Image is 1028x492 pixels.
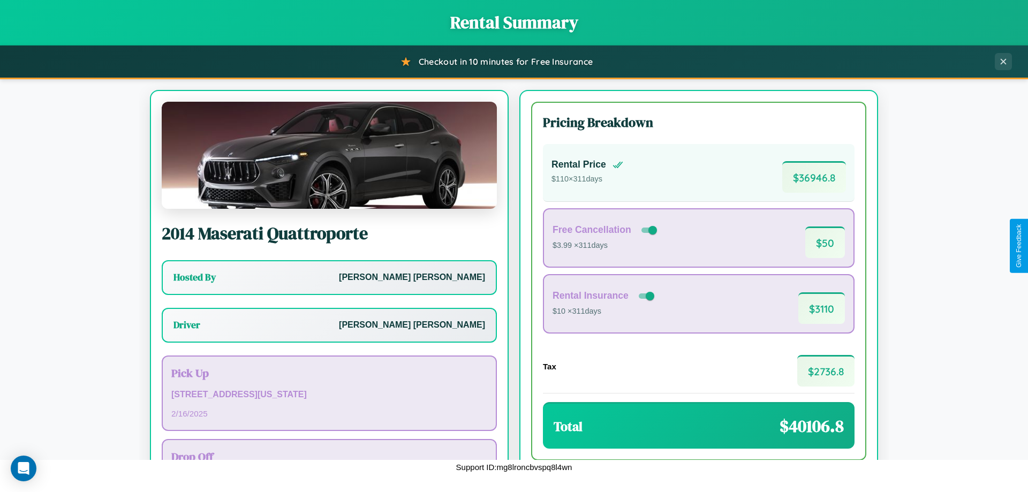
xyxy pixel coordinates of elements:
h3: Hosted By [173,271,216,284]
p: [STREET_ADDRESS][US_STATE] [171,387,487,403]
h3: Driver [173,319,200,331]
span: $ 40106.8 [780,414,844,438]
h1: Rental Summary [11,11,1017,34]
h2: 2014 Maserati Quattroporte [162,222,497,245]
span: $ 3110 [798,292,845,324]
p: $10 × 311 days [553,305,656,319]
div: Give Feedback [1015,224,1023,268]
h4: Rental Insurance [553,290,629,301]
p: Support ID: mg8lroncbvspq8l4wn [456,460,572,474]
h4: Tax [543,362,556,371]
span: $ 36946.8 [782,161,846,193]
p: $3.99 × 311 days [553,239,659,253]
p: [PERSON_NAME] [PERSON_NAME] [339,270,485,285]
p: $ 110 × 311 days [551,172,623,186]
span: $ 50 [805,226,845,258]
span: Checkout in 10 minutes for Free Insurance [419,56,593,67]
p: 2 / 16 / 2025 [171,406,487,421]
p: [PERSON_NAME] [PERSON_NAME] [339,317,485,333]
h4: Free Cancellation [553,224,631,236]
h3: Pricing Breakdown [543,113,855,131]
h3: Total [554,418,583,435]
span: $ 2736.8 [797,355,855,387]
img: Maserati Quattroporte [162,102,497,209]
h3: Drop Off [171,449,487,464]
div: Open Intercom Messenger [11,456,36,481]
h3: Pick Up [171,365,487,381]
h4: Rental Price [551,159,606,170]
